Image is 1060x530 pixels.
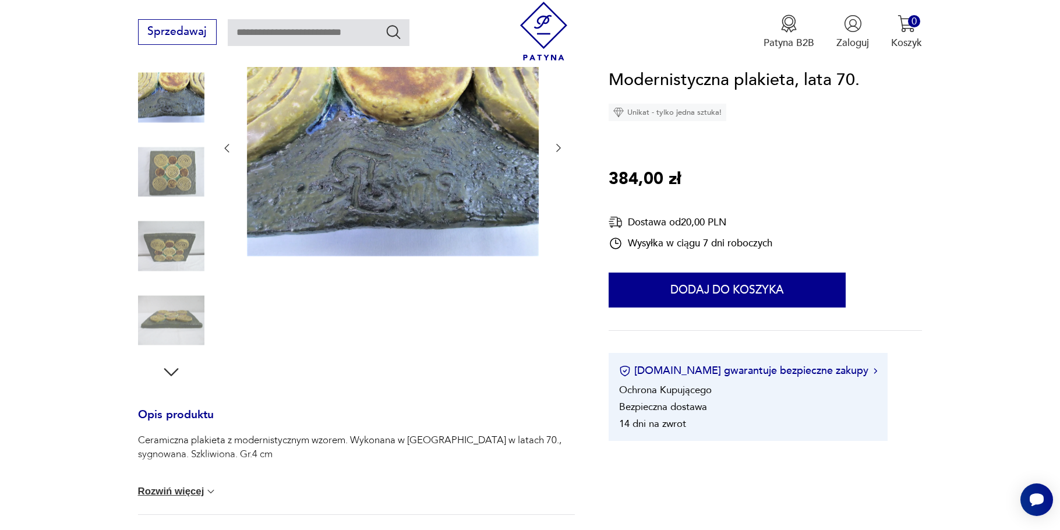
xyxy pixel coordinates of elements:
[764,36,814,50] p: Patyna B2B
[247,38,539,257] img: Zdjęcie produktu Modernistyczna plakieta, lata 70.
[836,36,869,50] p: Zaloguj
[908,15,920,27] div: 0
[619,364,877,379] button: [DOMAIN_NAME] gwarantuje bezpieczne zakupy
[619,365,631,377] img: Ikona certyfikatu
[138,411,575,434] h3: Opis produktu
[836,15,869,50] button: Zaloguj
[609,215,772,229] div: Dostawa od 20,00 PLN
[138,213,204,280] img: Zdjęcie produktu Modernistyczna plakieta, lata 70.
[138,486,217,497] button: Rozwiń więcej
[780,15,798,33] img: Ikona medalu
[1020,483,1053,516] iframe: Smartsupp widget button
[514,2,573,61] img: Patyna - sklep z meblami i dekoracjami vintage
[891,36,922,50] p: Koszyk
[609,67,860,94] h1: Modernistyczna plakieta, lata 70.
[609,273,846,308] button: Dodaj do koszyka
[385,23,402,40] button: Szukaj
[138,19,217,45] button: Sprzedawaj
[138,28,217,37] a: Sprzedawaj
[764,15,814,50] button: Patyna B2B
[764,15,814,50] a: Ikona medaluPatyna B2B
[609,104,726,122] div: Unikat - tylko jedna sztuka!
[613,108,624,118] img: Ikona diamentu
[138,287,204,354] img: Zdjęcie produktu Modernistyczna plakieta, lata 70.
[609,236,772,250] div: Wysyłka w ciągu 7 dni roboczych
[138,433,575,461] p: Ceramiczna plakieta z modernistycznym wzorem. Wykonana w [GEOGRAPHIC_DATA] w latach 70., sygnowan...
[874,368,877,374] img: Ikona strzałki w prawo
[138,139,204,205] img: Zdjęcie produktu Modernistyczna plakieta, lata 70.
[844,15,862,33] img: Ikonka użytkownika
[205,486,217,497] img: chevron down
[609,166,681,193] p: 384,00 zł
[619,384,712,397] li: Ochrona Kupującego
[609,215,623,229] img: Ikona dostawy
[619,401,707,414] li: Bezpieczna dostawa
[619,418,686,431] li: 14 dni na zwrot
[138,65,204,131] img: Zdjęcie produktu Modernistyczna plakieta, lata 70.
[891,15,922,50] button: 0Koszyk
[898,15,916,33] img: Ikona koszyka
